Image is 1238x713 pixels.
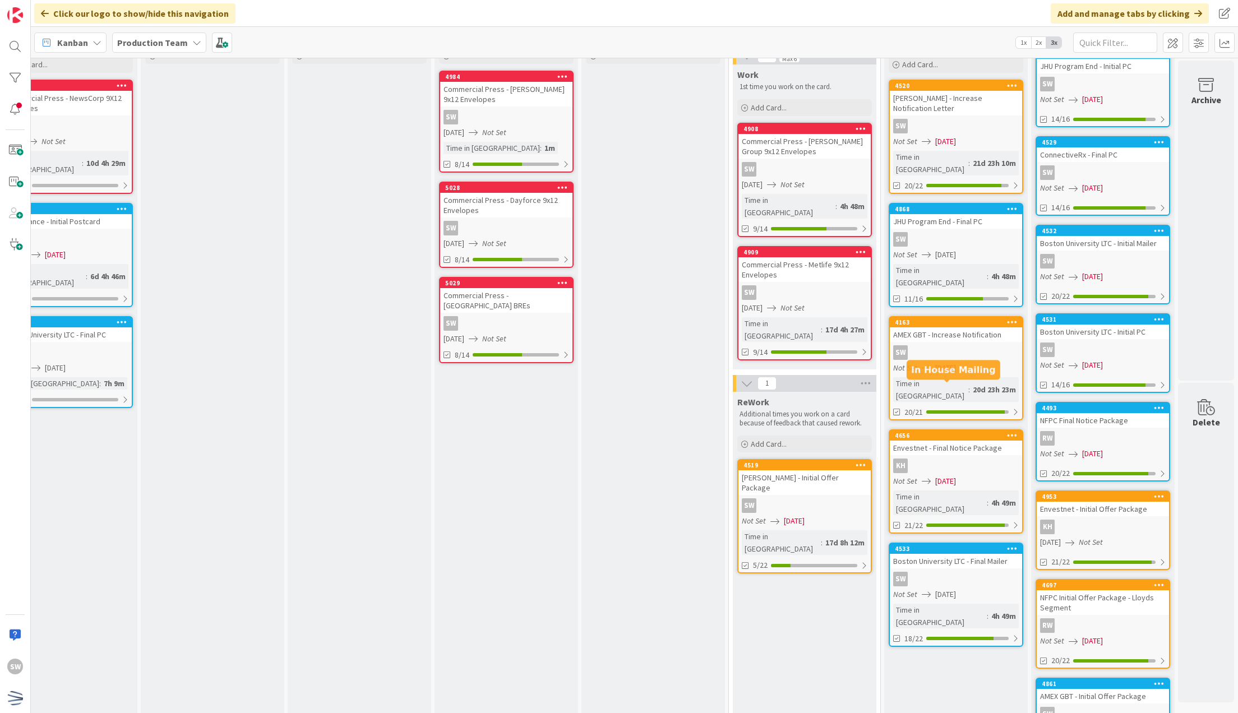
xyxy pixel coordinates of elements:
[893,151,968,175] div: Time in [GEOGRAPHIC_DATA]
[1051,290,1070,302] span: 20/22
[780,179,805,189] i: Not Set
[440,82,572,107] div: Commercial Press - [PERSON_NAME] 9x12 Envelopes
[1040,536,1061,548] span: [DATE]
[890,572,1022,586] div: SW
[1051,202,1070,214] span: 14/16
[1040,183,1064,193] i: Not Set
[740,410,870,428] p: Additional times you work on a card because of feedback that caused rework.
[1037,77,1169,91] div: SW
[1037,590,1169,615] div: NFPC Initial Offer Package - Lloyds Segment
[889,80,1023,194] a: 4520[PERSON_NAME] - Increase Notification LetterSWNot Set[DATE]Time in [GEOGRAPHIC_DATA]:21d 23h ...
[440,193,572,217] div: Commercial Press - Dayforce 9x12 Envelopes
[738,460,871,470] div: 4519
[904,293,923,305] span: 11/16
[1051,3,1209,24] div: Add and manage tabs by clicking
[893,572,908,586] div: SW
[890,232,1022,247] div: SW
[1037,236,1169,251] div: Boston University LTC - Initial Mailer
[1037,49,1169,73] div: JHU Program End - Initial PC
[742,179,763,191] span: [DATE]
[895,82,1022,90] div: 4520
[742,530,821,555] div: Time in [GEOGRAPHIC_DATA]
[82,157,84,169] span: :
[738,498,871,513] div: SW
[1040,77,1055,91] div: SW
[737,246,872,360] a: 4909Commercial Press - Metlife 9x12 EnvelopesSW[DATE]Not SetTime in [GEOGRAPHIC_DATA]:17d 4h 27m9/14
[893,604,987,628] div: Time in [GEOGRAPHIC_DATA]
[445,73,572,81] div: 4984
[1037,226,1169,251] div: 4532Boston University LTC - Initial Mailer
[4,318,132,326] div: 4534
[893,459,908,473] div: KH
[893,377,968,402] div: Time in [GEOGRAPHIC_DATA]
[893,119,908,133] div: SW
[890,317,1022,342] div: 4163AMEX GBT - Increase Notification
[45,362,66,374] span: [DATE]
[1040,618,1055,633] div: RW
[911,364,996,375] h5: In House Mailing
[737,69,759,80] span: Work
[444,221,458,235] div: SW
[782,56,797,62] div: Max 6
[890,459,1022,473] div: KH
[445,184,572,192] div: 5028
[1036,579,1170,669] a: 4697NFPC Initial Offer Package - Lloyds SegmentRWNot Set[DATE]20/22
[784,515,805,527] span: [DATE]
[1040,254,1055,268] div: SW
[893,136,917,146] i: Not Set
[742,516,766,526] i: Not Set
[440,221,572,235] div: SW
[1037,679,1169,703] div: 4861AMEX GBT - Initial Offer Package
[751,103,787,113] span: Add Card...
[753,346,768,358] span: 9/14
[738,124,871,134] div: 4908
[889,316,1023,420] a: 4163AMEX GBT - Increase NotificationSWNot Set[DATE]Time in [GEOGRAPHIC_DATA]:20d 23h 23m20/21
[738,470,871,495] div: [PERSON_NAME] - Initial Offer Package
[742,317,821,342] div: Time in [GEOGRAPHIC_DATA]
[889,543,1023,647] a: 4533Boston University LTC - Final MailerSWNot Set[DATE]Time in [GEOGRAPHIC_DATA]:4h 49m18/22
[1082,182,1103,194] span: [DATE]
[742,162,756,177] div: SW
[1051,379,1070,391] span: 14/16
[1037,403,1169,428] div: 4493NFPC Final Notice Package
[893,589,917,599] i: Not Set
[455,349,469,361] span: 8/14
[1037,520,1169,534] div: KH
[835,200,837,212] span: :
[968,157,970,169] span: :
[7,690,23,706] img: avatar
[1037,689,1169,703] div: AMEX GBT - Initial Offer Package
[780,303,805,313] i: Not Set
[738,247,871,257] div: 4909
[935,475,956,487] span: [DATE]
[1042,493,1169,501] div: 4953
[159,50,195,61] span: Add Card...
[1037,314,1169,339] div: 4531Boston University LTC - Initial PC
[890,441,1022,455] div: Envestnet - Final Notice Package
[1040,271,1064,281] i: Not Set
[444,333,464,345] span: [DATE]
[439,182,574,268] a: 5028Commercial Press - Dayforce 9x12 EnvelopesSW[DATE]Not Set8/14
[1037,502,1169,516] div: Envestnet - Initial Offer Package
[890,430,1022,441] div: 4656
[439,277,574,363] a: 5029Commercial Press - [GEOGRAPHIC_DATA] BREsSW[DATE]Not Set8/14
[1036,136,1170,216] a: 4529ConnectiveRx - Final PCSWNot Set[DATE]14/16
[1037,137,1169,147] div: 4529
[3,377,99,390] div: Time in [GEOGRAPHIC_DATA]
[1036,402,1170,481] a: 4493NFPC Final Notice PackageRWNot Set[DATE]20/22
[45,249,66,261] span: [DATE]
[599,50,635,61] span: Add Card...
[440,316,572,331] div: SW
[737,396,769,408] span: ReWork
[890,430,1022,455] div: 4656Envestnet - Final Notice Package
[935,136,956,147] span: [DATE]
[904,406,923,418] span: 20/21
[482,334,506,344] i: Not Set
[1082,94,1103,105] span: [DATE]
[1040,520,1055,534] div: KH
[440,278,572,313] div: 5029Commercial Press - [GEOGRAPHIC_DATA] BREs
[1037,226,1169,236] div: 4532
[890,327,1022,342] div: AMEX GBT - Increase Notification
[738,134,871,159] div: Commercial Press - [PERSON_NAME] Group 9x12 Envelopes
[455,159,469,170] span: 8/14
